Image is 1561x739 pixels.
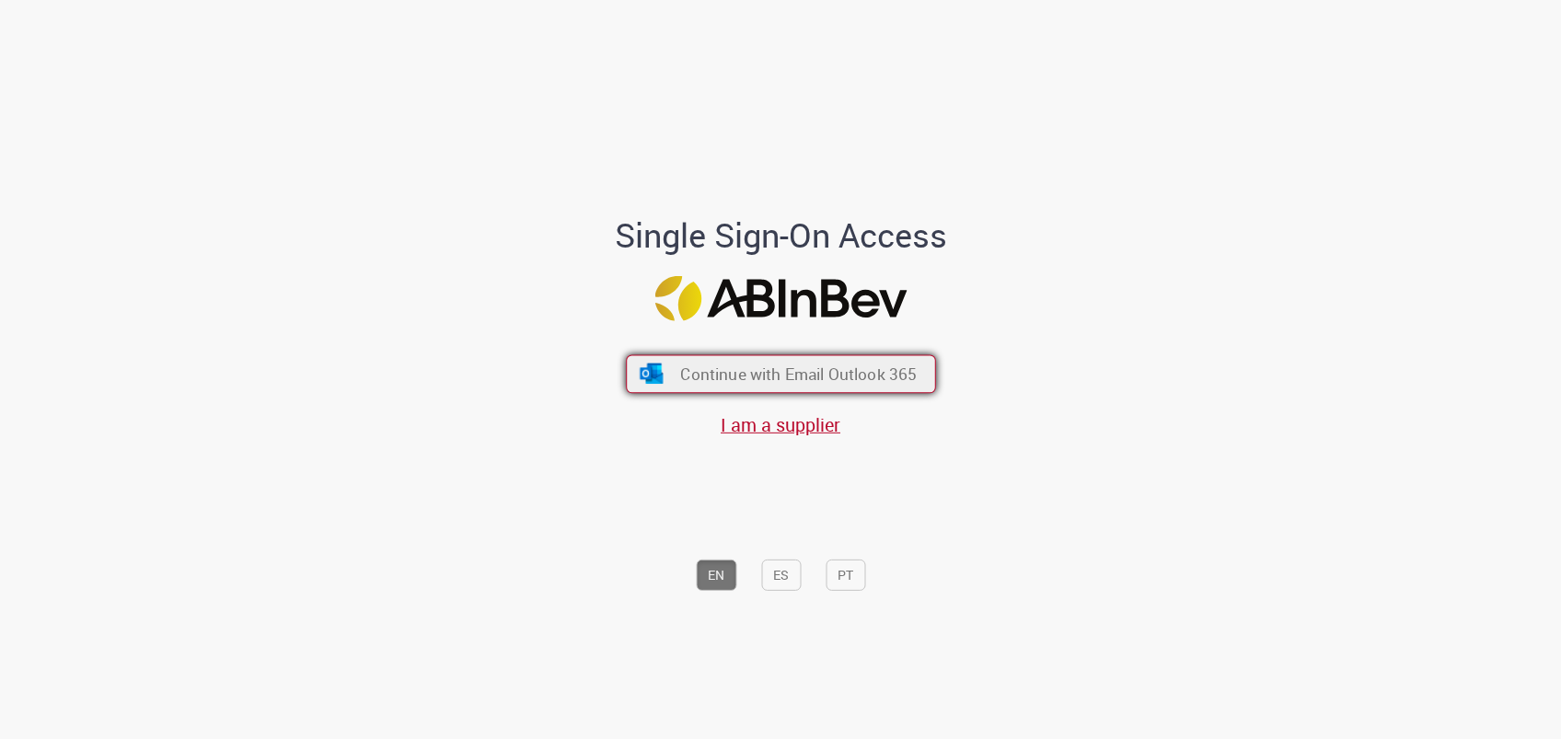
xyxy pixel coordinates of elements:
[696,560,736,591] button: EN
[721,412,840,437] a: I am a supplier
[638,364,665,384] img: ícone Azure/Microsoft 360
[826,560,865,591] button: PT
[761,560,801,591] button: ES
[680,364,917,385] span: Continue with Email Outlook 365
[526,217,1036,254] h1: Single Sign-On Access
[654,276,907,321] img: Logo ABInBev
[626,354,936,393] button: ícone Azure/Microsoft 360 Continue with Email Outlook 365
